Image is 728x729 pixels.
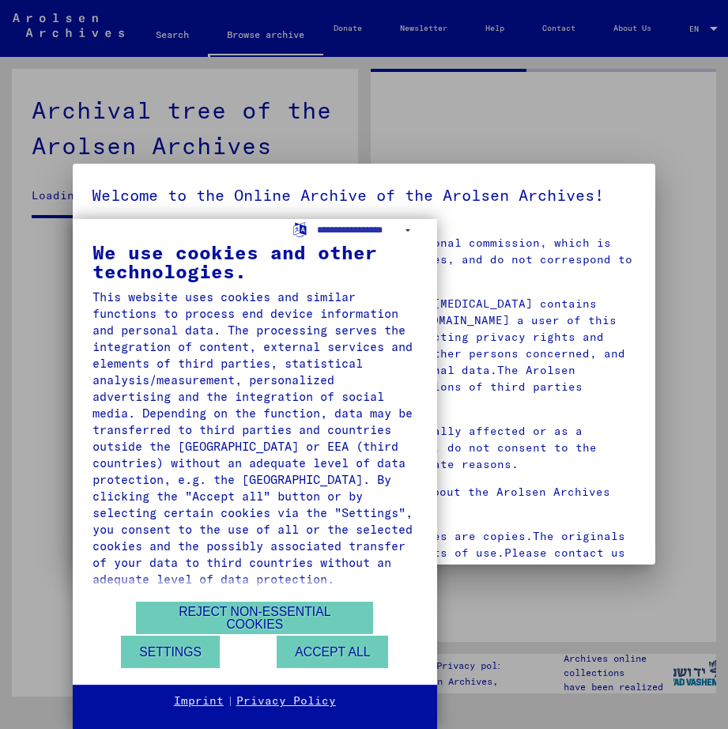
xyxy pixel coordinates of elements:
div: This website uses cookies and similar functions to process end device information and personal da... [92,289,417,587]
a: Imprint [174,693,224,709]
button: Reject non-essential cookies [136,602,373,634]
button: Accept all [277,636,388,668]
a: Privacy Policy [236,693,336,709]
div: We use cookies and other technologies. [92,243,417,281]
button: Settings [121,636,220,668]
